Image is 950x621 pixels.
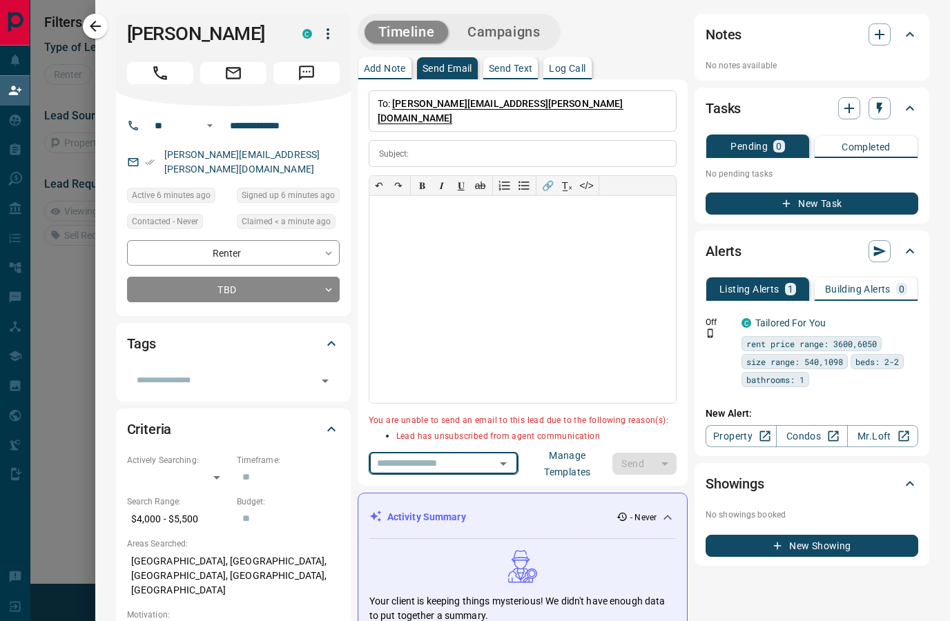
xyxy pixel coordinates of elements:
p: - Never [630,511,657,524]
p: New Alert: [706,406,918,421]
p: You are unable to send an email to this lead due to the following reason(s): [369,414,677,428]
svg: Push Notification Only [706,328,715,338]
p: Add Note [364,63,406,73]
span: bathrooms: 1 [746,373,804,386]
div: Tue Aug 12 2025 [127,188,230,207]
p: Send Email [423,63,472,73]
p: Off [706,316,733,328]
p: Send Text [489,63,533,73]
p: No pending tasks [706,164,918,184]
h2: Tasks [706,97,741,119]
span: Active 6 minutes ago [132,188,211,202]
h1: [PERSON_NAME] [127,23,282,45]
h2: Tags [127,333,156,355]
span: Contacted - Never [132,215,198,228]
button: ↷ [389,176,408,195]
p: Motivation: [127,609,340,621]
p: 1 [788,284,793,294]
span: Claimed < a minute ago [242,215,331,228]
button: ab [471,176,490,195]
div: Alerts [706,235,918,268]
p: Activity Summary [387,510,466,524]
p: Listing Alerts [719,284,779,294]
p: Budget: [237,495,340,508]
div: TBD [127,277,340,302]
a: [PERSON_NAME][EMAIL_ADDRESS][PERSON_NAME][DOMAIN_NAME] [164,149,320,175]
div: Tags [127,327,340,360]
p: Log Call [549,63,585,73]
p: To: [369,90,677,132]
p: Pending [730,141,768,151]
div: Notes [706,18,918,51]
button: Bullet list [514,176,534,195]
p: No notes available [706,59,918,72]
p: No showings booked [706,509,918,521]
button: Numbered list [495,176,514,195]
button: Campaigns [454,21,554,43]
button: 𝐔 [452,176,471,195]
button: </> [577,176,597,195]
p: $4,000 - $5,500 [127,508,230,531]
button: T̲ₓ [558,176,577,195]
p: Subject: [379,148,409,160]
div: Renter [127,240,340,266]
button: New Showing [706,535,918,557]
button: New Task [706,193,918,215]
span: beds: 2-2 [855,355,899,368]
h2: Notes [706,23,741,46]
p: Lead has unsubscribed from agent communication [396,430,677,444]
p: 0 [899,284,904,294]
button: 𝐁 [413,176,432,195]
div: Tue Aug 12 2025 [237,214,340,233]
button: 𝑰 [432,176,452,195]
p: Areas Searched: [127,538,340,550]
span: Email [200,62,266,84]
div: split button [612,453,677,475]
h2: Showings [706,473,764,495]
a: Property [706,425,777,447]
svg: Email Verified [145,157,155,167]
p: 0 [776,141,782,151]
span: size range: 540,1098 [746,355,843,368]
p: Completed [842,142,891,152]
a: Tailored For You [755,317,826,328]
button: Open [202,117,218,134]
button: Open [494,454,513,473]
div: Activity Summary- Never [369,504,676,530]
p: Search Range: [127,495,230,508]
s: ab [475,180,486,191]
span: Signed up 6 minutes ago [242,188,335,202]
h2: Alerts [706,240,741,262]
button: Open [316,371,335,391]
p: Actively Searching: [127,454,230,466]
p: [GEOGRAPHIC_DATA], [GEOGRAPHIC_DATA], [GEOGRAPHIC_DATA], [GEOGRAPHIC_DATA], [GEOGRAPHIC_DATA] [127,550,340,602]
div: Showings [706,467,918,500]
div: condos.ca [302,29,312,39]
button: Manage Templates [523,453,613,475]
div: condos.ca [741,318,751,328]
span: Message [273,62,340,84]
a: Condos [776,425,847,447]
div: Criteria [127,413,340,446]
p: Timeframe: [237,454,340,466]
span: Call [127,62,193,84]
button: Timeline [365,21,449,43]
p: Building Alerts [825,284,891,294]
button: 🔗 [539,176,558,195]
span: rent price range: 3600,6050 [746,337,877,351]
button: ↶ [369,176,389,195]
span: 𝐔 [458,180,465,191]
div: Tasks [706,92,918,125]
div: Tue Aug 12 2025 [237,188,340,207]
h2: Criteria [127,418,172,440]
a: Mr.Loft [847,425,918,447]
